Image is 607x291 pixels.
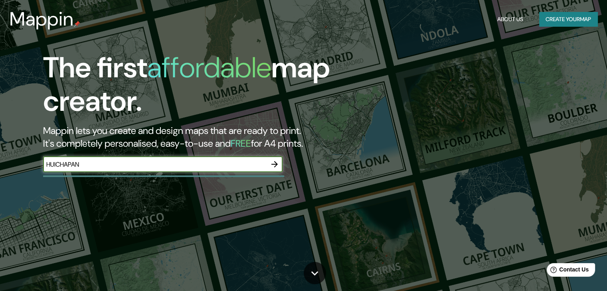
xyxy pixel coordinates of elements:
[231,137,251,149] h5: FREE
[494,12,526,27] button: About Us
[43,124,347,150] h2: Mappin lets you create and design maps that are ready to print. It's completely personalised, eas...
[536,260,598,282] iframe: Help widget launcher
[147,49,271,86] h1: affordable
[539,12,597,27] button: Create yourmap
[10,8,74,30] h3: Mappin
[74,21,80,27] img: mappin-pin
[43,160,267,169] input: Choose your favourite place
[43,51,347,124] h1: The first map creator.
